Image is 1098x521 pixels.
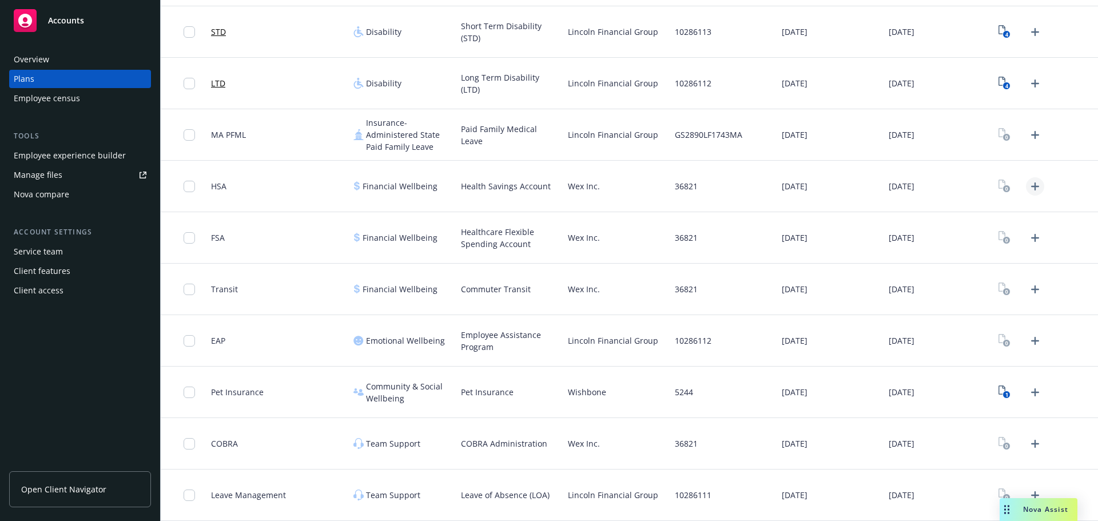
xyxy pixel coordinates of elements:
[889,335,914,347] span: [DATE]
[184,26,195,38] input: Toggle Row Selected
[211,77,225,89] a: LTD
[1005,82,1008,90] text: 4
[889,283,914,295] span: [DATE]
[568,26,658,38] span: Lincoln Financial Group
[996,383,1014,401] a: View Plan Documents
[211,386,264,398] span: Pet Insurance
[568,335,658,347] span: Lincoln Financial Group
[363,232,437,244] span: Financial Wellbeing
[184,284,195,295] input: Toggle Row Selected
[461,20,559,44] span: Short Term Disability (STD)
[9,262,151,280] a: Client features
[996,435,1014,453] a: View Plan Documents
[675,180,698,192] span: 36821
[9,226,151,238] div: Account settings
[1026,177,1044,196] a: Upload Plan Documents
[184,490,195,501] input: Toggle Row Selected
[782,489,807,501] span: [DATE]
[461,438,547,450] span: COBRA Administration
[9,5,151,37] a: Accounts
[1000,498,1077,521] button: Nova Assist
[996,229,1014,247] a: View Plan Documents
[211,26,226,38] a: STD
[782,77,807,89] span: [DATE]
[366,489,420,501] span: Team Support
[782,26,807,38] span: [DATE]
[889,129,914,141] span: [DATE]
[889,232,914,244] span: [DATE]
[211,232,225,244] span: FSA
[1026,486,1044,504] a: Upload Plan Documents
[568,283,600,295] span: Wex Inc.
[184,387,195,398] input: Toggle Row Selected
[461,283,531,295] span: Commuter Transit
[184,232,195,244] input: Toggle Row Selected
[211,335,225,347] span: EAP
[9,70,151,88] a: Plans
[184,335,195,347] input: Toggle Row Selected
[211,489,286,501] span: Leave Management
[366,77,401,89] span: Disability
[184,181,195,192] input: Toggle Row Selected
[1005,391,1008,399] text: 1
[14,166,62,184] div: Manage files
[1000,498,1014,521] div: Drag to move
[211,283,238,295] span: Transit
[996,177,1014,196] a: View Plan Documents
[889,489,914,501] span: [DATE]
[782,180,807,192] span: [DATE]
[9,281,151,300] a: Client access
[363,180,437,192] span: Financial Wellbeing
[1026,74,1044,93] a: Upload Plan Documents
[675,489,711,501] span: 10286111
[675,283,698,295] span: 36821
[14,50,49,69] div: Overview
[996,74,1014,93] a: View Plan Documents
[568,489,658,501] span: Lincoln Financial Group
[366,335,445,347] span: Emotional Wellbeing
[211,438,238,450] span: COBRA
[366,26,401,38] span: Disability
[9,130,151,142] div: Tools
[211,129,246,141] span: MA PFML
[14,70,34,88] div: Plans
[461,226,559,250] span: Healthcare Flexible Spending Account
[14,242,63,261] div: Service team
[9,242,151,261] a: Service team
[782,386,807,398] span: [DATE]
[184,78,195,89] input: Toggle Row Selected
[1026,126,1044,144] a: Upload Plan Documents
[568,77,658,89] span: Lincoln Financial Group
[782,283,807,295] span: [DATE]
[1026,280,1044,299] a: Upload Plan Documents
[21,483,106,495] span: Open Client Navigator
[889,180,914,192] span: [DATE]
[1026,332,1044,350] a: Upload Plan Documents
[996,332,1014,350] a: View Plan Documents
[461,71,559,96] span: Long Term Disability (LTD)
[9,185,151,204] a: Nova compare
[1026,229,1044,247] a: Upload Plan Documents
[568,386,606,398] span: Wishbone
[568,438,600,450] span: Wex Inc.
[9,166,151,184] a: Manage files
[461,123,559,147] span: Paid Family Medical Leave
[782,438,807,450] span: [DATE]
[675,26,711,38] span: 10286113
[889,26,914,38] span: [DATE]
[184,438,195,450] input: Toggle Row Selected
[461,329,559,353] span: Employee Assistance Program
[366,117,451,153] span: Insurance-Administered State Paid Family Leave
[996,486,1014,504] a: View Plan Documents
[461,180,551,192] span: Health Savings Account
[461,386,514,398] span: Pet Insurance
[996,280,1014,299] a: View Plan Documents
[14,281,63,300] div: Client access
[889,438,914,450] span: [DATE]
[9,146,151,165] a: Employee experience builder
[568,232,600,244] span: Wex Inc.
[1026,435,1044,453] a: Upload Plan Documents
[184,129,195,141] input: Toggle Row Selected
[675,386,693,398] span: 5244
[996,23,1014,41] a: View Plan Documents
